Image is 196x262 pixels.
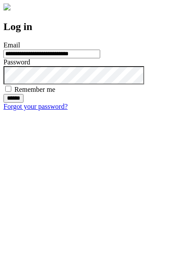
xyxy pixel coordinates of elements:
[3,103,68,110] a: Forgot your password?
[3,3,10,10] img: logo-4e3dc11c47720685a147b03b5a06dd966a58ff35d612b21f08c02c0306f2b779.png
[3,21,193,33] h2: Log in
[3,58,30,66] label: Password
[14,86,55,93] label: Remember me
[3,41,20,49] label: Email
